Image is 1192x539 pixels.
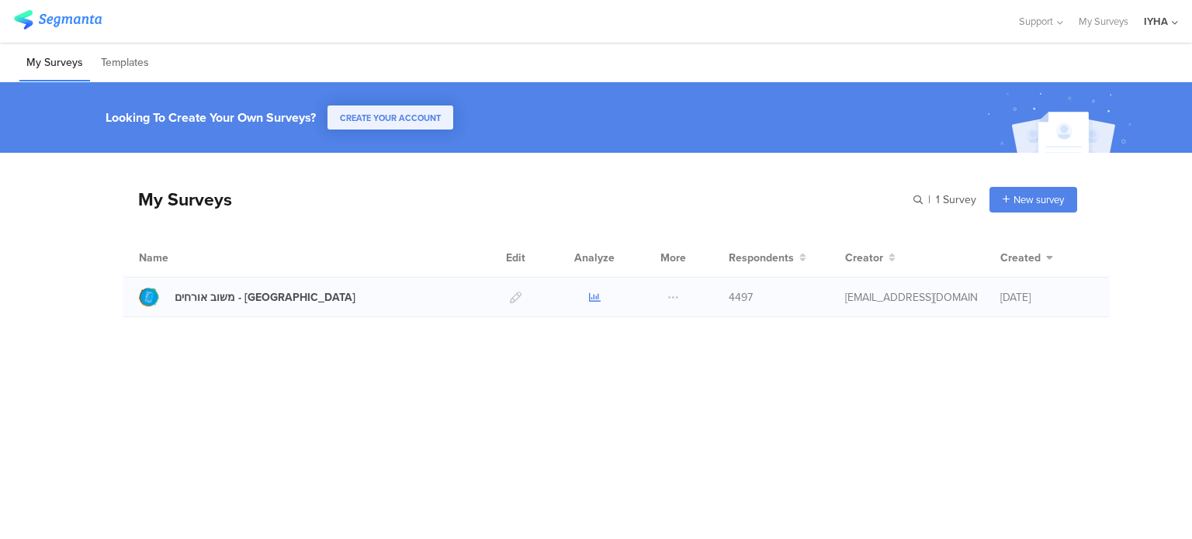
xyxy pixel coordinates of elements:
span: Support [1019,14,1053,29]
button: Created [1000,250,1053,266]
div: IYHA [1144,14,1168,29]
div: משוב אורחים - בית שאן [175,289,355,306]
img: create_account_image.svg [982,87,1142,157]
span: Respondents [729,250,794,266]
div: More [657,238,690,277]
div: Looking To Create Your Own Surveys? [106,109,316,126]
button: Creator [845,250,896,266]
button: Respondents [729,250,806,266]
img: segmanta logo [14,10,102,29]
span: CREATE YOUR ACCOUNT [340,112,441,124]
div: Name [139,250,232,266]
li: My Surveys [19,45,90,81]
span: Creator [845,250,883,266]
span: Created [1000,250,1041,266]
span: 1 Survey [936,192,976,208]
a: משוב אורחים - [GEOGRAPHIC_DATA] [139,287,355,307]
div: [DATE] [1000,289,1093,306]
li: Templates [94,45,156,81]
span: New survey [1014,192,1064,207]
div: ofir@iyha.org.il [845,289,977,306]
div: My Surveys [123,186,232,212]
button: CREATE YOUR ACCOUNT [327,105,453,130]
div: Edit [499,238,532,277]
span: | [926,192,933,208]
div: Analyze [571,238,618,277]
span: 4497 [729,289,753,306]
